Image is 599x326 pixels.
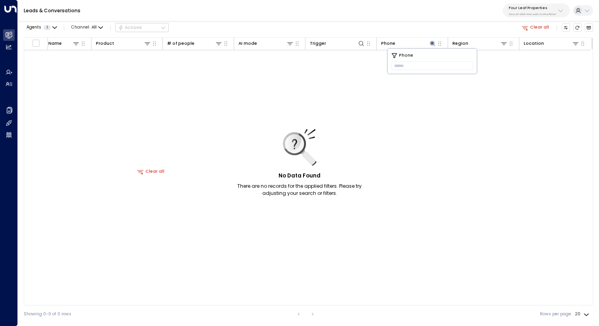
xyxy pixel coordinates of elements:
[167,40,195,47] div: # of people
[503,4,570,17] button: Four Leaf Properties34e1cd17-0f68-49af-bd32-3c48ce8611d1
[562,23,570,32] button: Customize
[381,40,437,47] div: Phone
[44,25,51,30] span: 1
[452,40,508,47] div: Region
[452,40,468,47] div: Region
[585,23,593,32] button: Archived Leads
[115,23,169,32] div: Button group with a nested menu
[238,40,257,47] div: AI mode
[279,172,320,180] h5: No Data Found
[540,311,572,317] label: Rows per page:
[573,23,582,32] span: Refresh
[115,23,169,32] button: Actions
[399,52,413,59] span: Phone
[519,23,552,32] button: Clear all
[24,311,71,317] div: Showing 0-0 of 0 rows
[575,309,591,319] div: 20
[24,7,80,14] a: Leads & Conversations
[167,40,223,47] div: # of people
[524,40,580,47] div: Location
[118,25,142,31] div: Actions
[25,40,80,47] div: Company Name
[310,40,326,47] div: Trigger
[96,40,151,47] div: Product
[381,40,395,47] div: Phone
[92,25,97,30] span: All
[27,25,41,30] span: Agents
[69,23,105,32] button: Channel:All
[238,40,294,47] div: AI mode
[310,40,365,47] div: Trigger
[24,23,59,32] button: Agents1
[32,39,40,47] span: Toggle select all
[135,168,167,176] button: Clear all
[294,309,318,319] nav: pagination navigation
[509,13,556,16] p: 34e1cd17-0f68-49af-bd32-3c48ce8611d1
[69,23,105,32] span: Channel:
[96,40,114,47] div: Product
[524,40,544,47] div: Location
[225,183,374,197] p: There are no records for the applied filters. Please try adjusting your search or filters.
[509,6,556,10] p: Four Leaf Properties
